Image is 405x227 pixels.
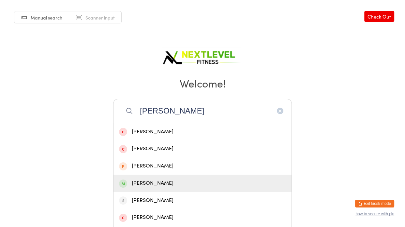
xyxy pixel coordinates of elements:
input: Search [113,99,292,123]
div: [PERSON_NAME] [119,127,286,136]
button: how to secure with pin [355,212,394,216]
div: [PERSON_NAME] [119,162,286,170]
img: Next Level Fitness [162,46,243,67]
a: Check Out [364,11,394,22]
span: Manual search [31,14,62,21]
div: [PERSON_NAME] [119,179,286,188]
div: [PERSON_NAME] [119,144,286,153]
div: [PERSON_NAME] [119,213,286,222]
h2: Welcome! [7,76,398,90]
span: Scanner input [85,14,115,21]
div: [PERSON_NAME] [119,196,286,205]
button: Exit kiosk mode [355,200,394,207]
